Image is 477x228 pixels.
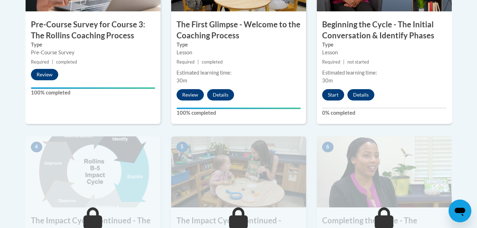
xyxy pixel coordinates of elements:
[202,59,223,65] span: completed
[31,49,155,56] div: Pre-Course Survey
[52,59,53,65] span: |
[207,89,234,101] button: Details
[177,77,187,83] span: 30m
[322,89,344,101] button: Start
[171,19,306,41] h3: The First Glimpse - Welcome to the Coaching Process
[347,59,369,65] span: not started
[177,108,301,109] div: Your progress
[31,59,49,65] span: Required
[317,19,452,41] h3: Beginning the Cycle - The Initial Conversation & Identify Phases
[31,41,155,49] label: Type
[177,89,204,101] button: Review
[31,142,42,152] span: 4
[317,136,452,207] img: Course Image
[322,41,446,49] label: Type
[322,77,333,83] span: 30m
[322,59,340,65] span: Required
[171,136,306,207] img: Course Image
[322,69,446,77] div: Estimated learning time:
[347,89,374,101] button: Details
[322,109,446,117] label: 0% completed
[31,89,155,97] label: 100% completed
[197,59,199,65] span: |
[449,200,471,222] iframe: Button to launch messaging window
[177,142,188,152] span: 5
[177,59,195,65] span: Required
[26,19,161,41] h3: Pre-Course Survey for Course 3: The Rollins Coaching Process
[177,41,301,49] label: Type
[322,142,334,152] span: 6
[56,59,77,65] span: completed
[26,136,161,207] img: Course Image
[322,49,446,56] div: Lesson
[177,49,301,56] div: Lesson
[177,69,301,77] div: Estimated learning time:
[31,87,155,89] div: Your progress
[343,59,345,65] span: |
[31,69,58,80] button: Review
[177,109,301,117] label: 100% completed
